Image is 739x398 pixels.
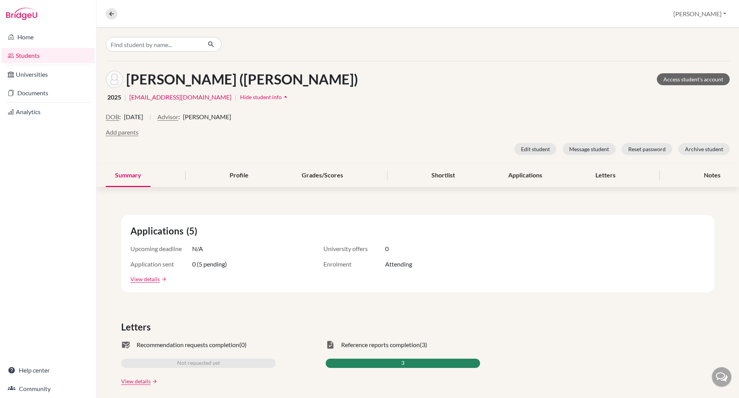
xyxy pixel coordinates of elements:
a: Help center [2,363,95,378]
span: | [235,93,237,102]
span: N/A [192,244,203,253]
span: 3 [401,359,404,368]
span: | [124,93,126,102]
a: Community [2,381,95,396]
span: 2025 [107,93,121,102]
span: Help [17,5,33,12]
a: [EMAIL_ADDRESS][DOMAIN_NAME] [129,93,232,102]
span: Enrolment [323,260,385,269]
span: Letters [121,320,154,334]
span: 0 [385,244,389,253]
span: 0 (5 pending) [192,260,227,269]
div: Grades/Scores [293,164,352,187]
button: Add parents [106,128,139,137]
span: Hide student info [240,94,282,100]
span: Upcoming deadline [130,244,192,253]
span: : [178,112,180,121]
div: Notes [695,164,730,187]
div: Shortlist [422,164,464,187]
span: (0) [239,340,247,349]
span: [PERSON_NAME] [183,112,231,121]
span: mark_email_read [121,340,130,349]
span: | [149,112,151,128]
div: Applications [499,164,551,187]
a: Home [2,29,95,45]
a: Analytics [2,104,95,120]
button: Message student [563,143,616,155]
a: Access student's account [657,73,730,85]
span: (5) [186,224,200,238]
a: Documents [2,85,95,101]
div: Summary [106,164,151,187]
span: [DATE] [124,112,143,121]
a: View details [121,377,151,385]
span: University offers [323,244,385,253]
span: Not requested yet [177,359,220,368]
button: Edit student [514,143,556,155]
a: arrow_forward [160,277,167,282]
a: View details [130,275,160,283]
button: Advisor [157,112,178,121]
span: task [326,340,335,349]
div: Letters [586,164,625,187]
span: Application sent [130,260,192,269]
a: arrow_forward [151,379,157,384]
span: (3) [420,340,427,349]
button: Archive student [678,143,730,155]
a: Universities [2,67,95,82]
input: Find student by name... [106,37,201,52]
a: Students [2,48,95,63]
button: Hide student infoarrow_drop_up [240,91,290,103]
span: Attending [385,260,412,269]
span: : [119,112,121,121]
img: Bridge-U [6,8,37,20]
button: [PERSON_NAME] [670,7,730,21]
span: Recommendation requests completion [137,340,239,349]
img: Minh Khue (Michelle) Tran's avatar [106,71,123,88]
i: arrow_drop_up [282,93,289,101]
span: Reference reports completion [341,340,420,349]
button: DOB [106,112,119,121]
div: Profile [220,164,258,187]
button: Reset password [622,143,672,155]
h1: [PERSON_NAME] ([PERSON_NAME]) [126,71,358,88]
span: Applications [130,224,186,238]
